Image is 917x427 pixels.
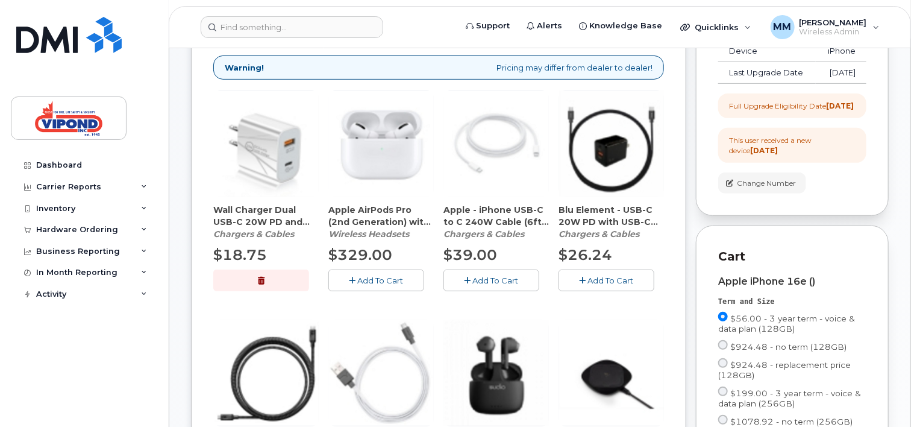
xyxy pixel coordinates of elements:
[328,246,392,264] span: $329.00
[729,135,856,156] div: This user received a new device
[571,14,671,38] a: Knowledge Base
[213,55,664,80] div: Pricing may differ from dealer to dealer!
[443,204,549,228] span: Apple - iPhone USB-C to C 240W Cable (6ft) - White (CAMIPZ000304)
[718,276,866,287] div: Apple iPhone 16e ()
[816,40,866,62] td: iPhone
[737,178,796,189] span: Change Number
[695,22,739,32] span: Quicklinks
[718,360,851,380] span: $924.48 - replacement price (128GB)
[473,276,519,285] span: Add To Cart
[213,204,319,228] span: Wall Charger Dual USB-C 20W PD and USB-A Bulk (For iPhones) - White (CAHCBE000086)
[559,204,664,228] span: Blu Element - USB-C 20W PD with USB-C Cable 4ft Wall Charger - Black (CAHCPZ000096)
[718,358,728,368] input: $924.48 - replacement price (128GB)
[537,20,562,32] span: Alerts
[213,246,267,264] span: $18.75
[559,320,664,426] img: accessory36405.JPG
[457,14,518,38] a: Support
[800,17,867,27] span: [PERSON_NAME]
[729,101,854,111] div: Full Upgrade Eligibility Date
[718,388,861,408] span: $199.00 - 3 year term - voice & data plan (256GB)
[328,270,424,291] button: Add To Cart
[774,20,792,34] span: MM
[750,146,778,155] strong: [DATE]
[518,14,571,38] a: Alerts
[328,229,409,239] em: Wireless Headsets
[718,387,728,396] input: $199.00 - 3 year term - voice & data plan (256GB)
[213,320,319,426] img: accessory36548.JPG
[443,270,539,291] button: Add To Cart
[718,312,728,321] input: $56.00 - 3 year term - voice & data plan (128GB)
[559,270,654,291] button: Add To Cart
[718,172,806,194] button: Change Number
[826,101,854,110] strong: [DATE]
[443,246,497,264] span: $39.00
[816,62,866,84] td: [DATE]
[588,276,634,285] span: Add To Cart
[718,40,816,62] td: Device
[328,204,434,228] span: Apple AirPods Pro (2nd Generation) with Magsafe and USB-C charging case - White (CAHEBE000059)
[672,15,760,39] div: Quicklinks
[476,20,510,32] span: Support
[328,320,434,426] img: accessory36552.JPG
[201,16,383,38] input: Find something...
[358,276,404,285] span: Add To Cart
[559,204,664,240] div: Blu Element - USB-C 20W PD with USB-C Cable 4ft Wall Charger - Black (CAHCPZ000096)
[559,229,639,239] em: Chargers & Cables
[589,20,662,32] span: Knowledge Base
[718,248,866,265] p: Cart
[730,342,847,352] span: $924.48 - no term (128GB)
[718,314,855,334] span: $56.00 - 3 year term - voice & data plan (128GB)
[443,229,524,239] em: Chargers & Cables
[328,204,434,240] div: Apple AirPods Pro (2nd Generation) with Magsafe and USB-C charging case - White (CAHEBE000059)
[225,62,264,74] strong: Warning!
[213,204,319,240] div: Wall Charger Dual USB-C 20W PD and USB-A Bulk (For iPhones) - White (CAHCBE000086)
[213,91,319,197] img: accessory36799.JPG
[762,15,888,39] div: Matthew Muscat
[213,229,294,239] em: Chargers & Cables
[559,246,612,264] span: $26.24
[559,91,664,197] img: accessory36347.JPG
[730,417,853,426] span: $1078.92 - no term (256GB)
[718,415,728,425] input: $1078.92 - no term (256GB)
[718,297,866,307] div: Term and Size
[328,91,434,197] img: accessory36834.JPG
[443,91,549,197] img: accessory36547.JPG
[718,62,816,84] td: Last Upgrade Date
[718,340,728,350] input: $924.48 - no term (128GB)
[443,204,549,240] div: Apple - iPhone USB-C to C 240W Cable (6ft) - White (CAMIPZ000304)
[800,27,867,37] span: Wireless Admin
[443,320,549,426] img: accessory36654.JPG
